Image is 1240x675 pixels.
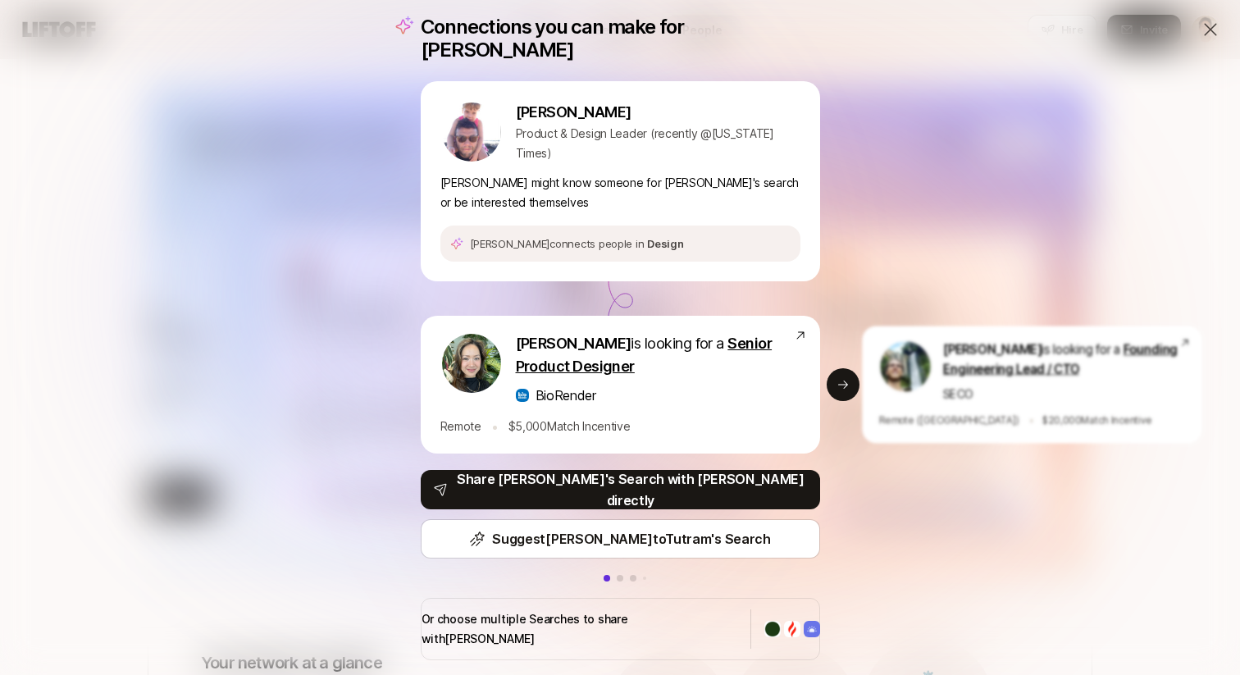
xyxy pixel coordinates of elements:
[470,235,684,252] p: [PERSON_NAME] connects people in
[422,609,737,649] p: Or choose multiple Searches to share with [PERSON_NAME]
[1028,411,1033,429] p: •
[880,341,930,391] img: ACg8ocJ0mpdeUvCtCxd4mLeUrIcX20s3LOtP5jtjEZFvCMxUyDc=s160-c
[1042,412,1151,428] p: $ 20,000 Match Incentive
[942,385,971,403] p: SECO
[878,412,1019,428] p: Remote ([GEOGRAPHIC_DATA])
[764,621,781,637] img: Company logo
[440,173,800,212] p: [PERSON_NAME] might know someone for [PERSON_NAME]'s search or be interested themselves
[491,416,499,437] p: •
[784,621,800,637] img: Company logo
[516,101,800,124] p: [PERSON_NAME]
[516,389,529,402] img: a7c3aea1_f229_4741_be29_ec6dcd5a234b.jpg
[454,468,806,511] p: Share [PERSON_NAME]'s Search with [PERSON_NAME] directly
[442,103,501,162] img: ACg8ocInyrGrb4MC9uz50sf4oDbeg82BTXgt_Vgd6-yBkTRc-xTs8ygV=s160-c
[440,417,481,436] p: Remote
[804,621,820,637] img: Company logo
[647,237,683,250] span: Design
[421,16,820,62] p: Connections you can make for [PERSON_NAME]
[942,342,1177,376] span: Founding Engineering Lead / CTO
[516,124,800,163] p: Product & Design Leader (recently @[US_STATE] Times)
[421,470,820,509] button: Share [PERSON_NAME]'s Search with [PERSON_NAME] directly
[516,335,631,352] span: [PERSON_NAME]
[492,528,770,550] p: Suggest [PERSON_NAME] to Tutram 's Search
[442,334,501,393] img: 9e9530a6_eae7_4ffc_a5b0_9eb1d6fd7fc1.jpg
[516,332,794,378] p: is looking for a
[421,519,820,559] button: Suggest[PERSON_NAME]toTutram's Search
[942,340,1178,379] p: is looking for a
[516,335,773,375] span: Senior Product Designer
[942,342,1041,357] span: [PERSON_NAME]
[508,417,631,436] p: $ 5,000 Match Incentive
[536,385,596,406] p: BioRender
